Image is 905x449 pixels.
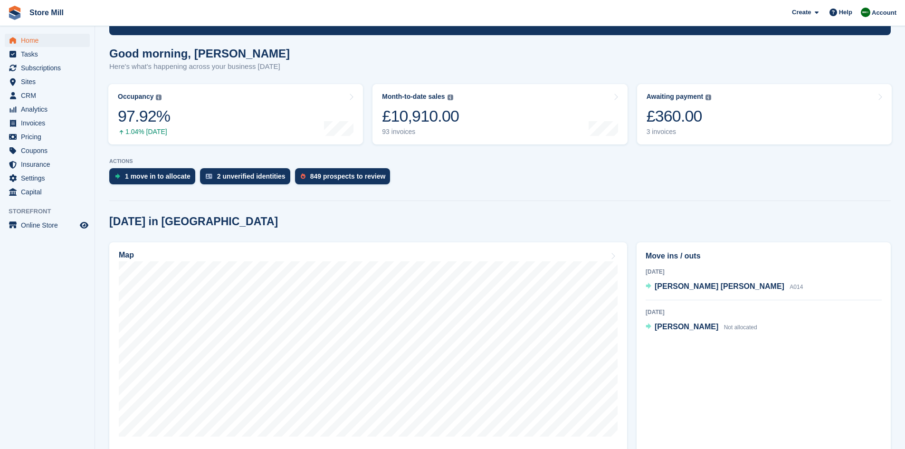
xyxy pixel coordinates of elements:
[26,5,67,20] a: Store Mill
[792,8,811,17] span: Create
[646,308,882,316] div: [DATE]
[118,128,170,136] div: 1.04% [DATE]
[21,144,78,157] span: Coupons
[21,34,78,47] span: Home
[839,8,852,17] span: Help
[21,185,78,199] span: Capital
[21,61,78,75] span: Subscriptions
[655,323,718,331] span: [PERSON_NAME]
[872,8,896,18] span: Account
[5,61,90,75] a: menu
[647,128,712,136] div: 3 invoices
[301,173,305,179] img: prospect-51fa495bee0391a8d652442698ab0144808aea92771e9ea1ae160a38d050c398.svg
[21,89,78,102] span: CRM
[448,95,453,100] img: icon-info-grey-7440780725fd019a000dd9b08b2336e03edf1995a4989e88bcd33f0948082b44.svg
[8,6,22,20] img: stora-icon-8386f47178a22dfd0bd8f6a31ec36ba5ce8667c1dd55bd0f319d3a0aa187defe.svg
[5,130,90,143] a: menu
[646,281,803,293] a: [PERSON_NAME] [PERSON_NAME] A014
[647,106,712,126] div: £360.00
[9,207,95,216] span: Storefront
[724,324,757,331] span: Not allocated
[647,93,704,101] div: Awaiting payment
[217,172,286,180] div: 2 unverified identities
[108,84,363,144] a: Occupancy 97.92% 1.04% [DATE]
[5,219,90,232] a: menu
[115,173,120,179] img: move_ins_to_allocate_icon-fdf77a2bb77ea45bf5b3d319d69a93e2d87916cf1d5bf7949dd705db3b84f3ca.svg
[109,158,891,164] p: ACTIONS
[119,251,134,259] h2: Map
[109,168,200,189] a: 1 move in to allocate
[109,215,278,228] h2: [DATE] in [GEOGRAPHIC_DATA]
[382,106,459,126] div: £10,910.00
[295,168,395,189] a: 849 prospects to review
[118,106,170,126] div: 97.92%
[21,48,78,61] span: Tasks
[78,220,90,231] a: Preview store
[109,61,290,72] p: Here's what's happening across your business [DATE]
[156,95,162,100] img: icon-info-grey-7440780725fd019a000dd9b08b2336e03edf1995a4989e88bcd33f0948082b44.svg
[109,47,290,60] h1: Good morning, [PERSON_NAME]
[655,282,784,290] span: [PERSON_NAME] [PERSON_NAME]
[21,130,78,143] span: Pricing
[5,34,90,47] a: menu
[5,158,90,171] a: menu
[5,89,90,102] a: menu
[21,103,78,116] span: Analytics
[5,48,90,61] a: menu
[646,267,882,276] div: [DATE]
[310,172,386,180] div: 849 prospects to review
[118,93,153,101] div: Occupancy
[5,103,90,116] a: menu
[637,84,892,144] a: Awaiting payment £360.00 3 invoices
[21,219,78,232] span: Online Store
[382,128,459,136] div: 93 invoices
[790,284,803,290] span: A014
[646,321,757,334] a: [PERSON_NAME] Not allocated
[125,172,191,180] div: 1 move in to allocate
[5,172,90,185] a: menu
[21,172,78,185] span: Settings
[21,158,78,171] span: Insurance
[382,93,445,101] div: Month-to-date sales
[206,173,212,179] img: verify_identity-adf6edd0f0f0b5bbfe63781bf79b02c33cf7c696d77639b501bdc392416b5a36.svg
[5,75,90,88] a: menu
[646,250,882,262] h2: Move ins / outs
[21,75,78,88] span: Sites
[200,168,295,189] a: 2 unverified identities
[5,144,90,157] a: menu
[5,116,90,130] a: menu
[372,84,627,144] a: Month-to-date sales £10,910.00 93 invoices
[705,95,711,100] img: icon-info-grey-7440780725fd019a000dd9b08b2336e03edf1995a4989e88bcd33f0948082b44.svg
[5,185,90,199] a: menu
[21,116,78,130] span: Invoices
[861,8,870,17] img: Angus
